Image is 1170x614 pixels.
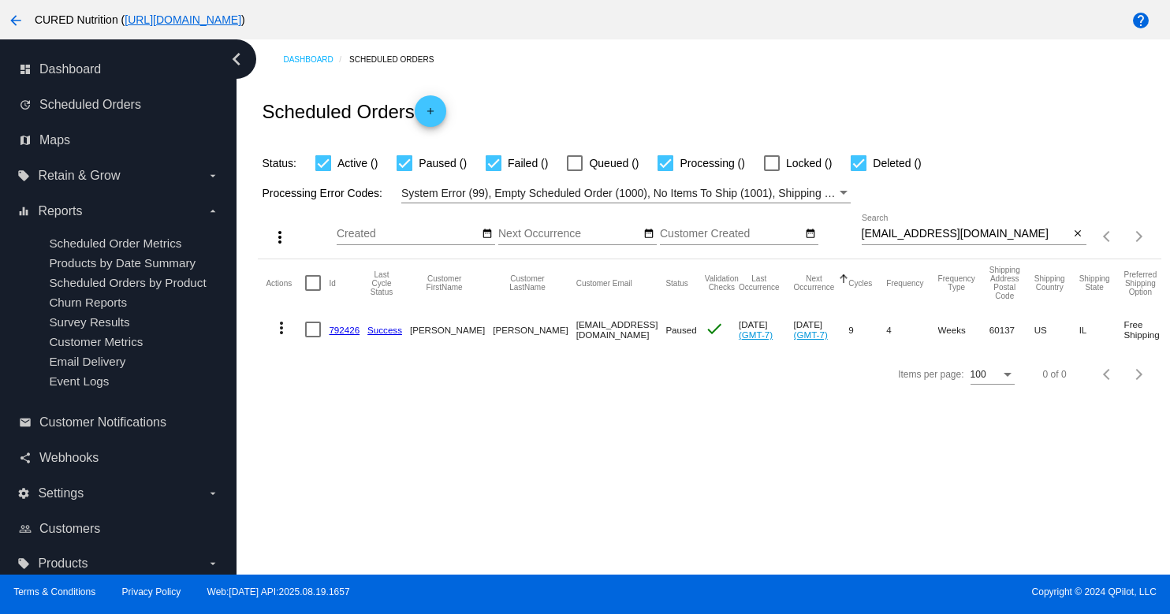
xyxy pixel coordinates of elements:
mat-cell: US [1034,307,1079,352]
button: Change sorting for CustomerEmail [576,278,632,288]
span: Processing () [680,154,744,173]
button: Change sorting for Id [329,278,335,288]
button: Next page [1123,221,1155,252]
a: Privacy Policy [122,586,181,597]
h2: Scheduled Orders [262,95,445,127]
mat-icon: add [421,106,440,125]
span: 100 [971,369,986,380]
a: Email Delivery [49,355,125,368]
i: share [19,452,32,464]
a: Dashboard [283,47,349,72]
span: Customers [39,522,100,536]
button: Change sorting for NextOccurrenceUtc [794,274,835,292]
span: Locked () [786,154,832,173]
mat-cell: [PERSON_NAME] [410,307,493,352]
span: Queued () [589,154,639,173]
a: dashboard Dashboard [19,57,219,82]
mat-icon: more_vert [270,228,289,247]
mat-icon: close [1072,228,1083,240]
a: Scheduled Orders by Product [49,276,206,289]
span: Scheduled Orders [39,98,141,112]
button: Previous page [1092,221,1123,252]
mat-icon: date_range [643,228,654,240]
a: (GMT-7) [794,329,828,340]
span: CURED Nutrition ( ) [35,13,245,26]
button: Change sorting for LastProcessingCycleId [367,270,396,296]
mat-icon: more_vert [272,318,291,337]
mat-icon: help [1131,11,1150,30]
span: Dashboard [39,62,101,76]
mat-header-cell: Validation Checks [705,259,739,307]
input: Next Occurrence [498,228,640,240]
a: Terms & Conditions [13,586,95,597]
a: [URL][DOMAIN_NAME] [125,13,241,26]
mat-cell: IL [1079,307,1124,352]
mat-cell: [EMAIL_ADDRESS][DOMAIN_NAME] [576,307,666,352]
mat-cell: 9 [848,307,886,352]
span: Status: [262,157,296,169]
span: Customer Notifications [39,415,166,430]
mat-cell: [DATE] [739,307,794,352]
a: Event Logs [49,374,109,388]
a: Products by Date Summary [49,256,196,270]
i: local_offer [17,557,30,570]
i: settings [17,487,30,500]
i: people_outline [19,523,32,535]
button: Change sorting for Status [665,278,687,288]
i: arrow_drop_down [207,487,219,500]
div: 0 of 0 [1043,369,1067,380]
mat-icon: date_range [482,228,493,240]
a: Scheduled Orders [349,47,448,72]
a: Churn Reports [49,296,127,309]
button: Change sorting for ShippingCountry [1034,274,1065,292]
a: map Maps [19,128,219,153]
span: Retain & Grow [38,169,120,183]
span: Settings [38,486,84,501]
i: dashboard [19,63,32,76]
a: share Webhooks [19,445,219,471]
a: Customer Metrics [49,335,143,348]
mat-icon: arrow_back [6,11,25,30]
span: Scheduled Order Metrics [49,236,181,250]
button: Change sorting for Cycles [848,278,872,288]
i: arrow_drop_down [207,557,219,570]
i: update [19,99,32,111]
a: update Scheduled Orders [19,92,219,117]
span: Paused () [419,154,467,173]
mat-icon: date_range [805,228,816,240]
button: Change sorting for ShippingPostcode [989,266,1020,300]
a: Success [367,325,402,335]
span: Survey Results [49,315,129,329]
i: map [19,134,32,147]
button: Change sorting for ShippingState [1079,274,1110,292]
span: Failed () [508,154,548,173]
a: email Customer Notifications [19,410,219,435]
i: arrow_drop_down [207,169,219,182]
button: Change sorting for LastOccurrenceUtc [739,274,780,292]
mat-cell: Weeks [938,307,989,352]
mat-select: Filter by Processing Error Codes [401,184,851,203]
a: 792426 [329,325,360,335]
span: Maps [39,133,70,147]
i: local_offer [17,169,30,182]
button: Clear [1070,226,1086,243]
button: Change sorting for FrequencyType [938,274,975,292]
button: Change sorting for Frequency [886,278,923,288]
input: Created [337,228,479,240]
mat-cell: [PERSON_NAME] [493,307,576,352]
a: (GMT-7) [739,329,773,340]
mat-select: Items per page: [971,370,1015,381]
span: Processing Error Codes: [262,187,382,199]
i: arrow_drop_down [207,205,219,218]
mat-cell: 4 [886,307,937,352]
button: Change sorting for CustomerLastName [493,274,561,292]
input: Search [862,228,1070,240]
button: Next page [1123,359,1155,390]
button: Change sorting for CustomerFirstName [410,274,479,292]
